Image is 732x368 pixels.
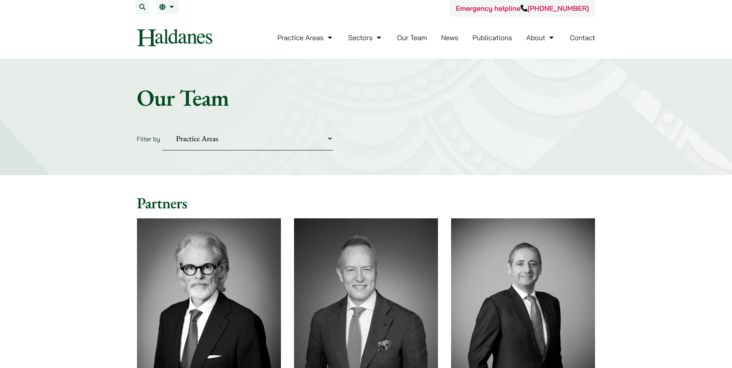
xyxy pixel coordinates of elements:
[277,33,334,42] a: Practice Areas
[137,135,161,143] label: Filter by
[397,33,427,42] a: Our Team
[526,33,556,42] a: About
[137,84,595,111] h1: Our Team
[570,33,595,42] a: Contact
[473,33,512,42] a: Publications
[159,4,176,10] a: EN
[137,29,212,46] img: Logo of Haldanes
[137,194,595,212] h2: Partners
[441,33,458,42] a: News
[348,33,383,42] a: Sectors
[456,4,589,13] a: Emergency helpline[PHONE_NUMBER]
